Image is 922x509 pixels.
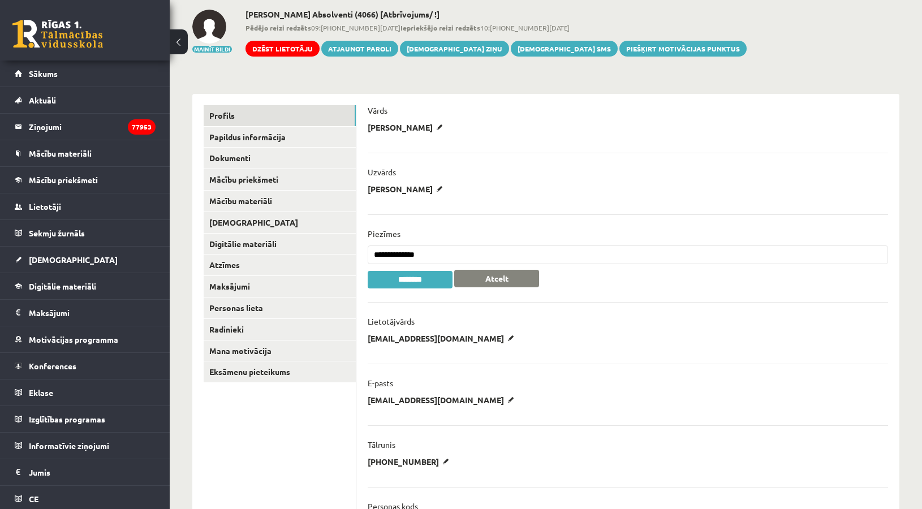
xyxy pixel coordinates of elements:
a: Konferences [15,353,156,379]
a: Digitālie materiāli [15,273,156,299]
p: [PHONE_NUMBER] [368,456,453,467]
a: Atzīmes [204,255,356,275]
span: CE [29,494,38,504]
a: Sākums [15,61,156,87]
span: Jumis [29,467,50,477]
a: Eklase [15,379,156,406]
a: Dokumenti [204,148,356,169]
p: [EMAIL_ADDRESS][DOMAIN_NAME] [368,395,518,405]
a: Lietotāji [15,193,156,219]
a: Rīgas 1. Tālmācības vidusskola [12,20,103,48]
span: Izglītības programas [29,414,105,424]
a: Sekmju žurnāls [15,220,156,246]
p: [EMAIL_ADDRESS][DOMAIN_NAME] [368,333,518,343]
p: Uzvārds [368,167,396,177]
a: [DEMOGRAPHIC_DATA] [204,212,356,233]
a: Ziņojumi77953 [15,114,156,140]
span: Sekmju žurnāls [29,228,85,238]
span: Lietotāji [29,201,61,212]
span: [DEMOGRAPHIC_DATA] [29,255,118,265]
span: Digitālie materiāli [29,281,96,291]
p: Tālrunis [368,439,395,450]
a: Maksājumi [15,300,156,326]
a: [DEMOGRAPHIC_DATA] ziņu [400,41,509,57]
a: Maksājumi [204,276,356,297]
span: Konferences [29,361,76,371]
p: Piezīmes [368,228,400,239]
a: Mācību priekšmeti [15,167,156,193]
a: Radinieki [204,319,356,340]
span: Informatīvie ziņojumi [29,441,109,451]
b: Iepriekšējo reizi redzēts [400,23,480,32]
a: Mācību materiāli [15,140,156,166]
a: [DEMOGRAPHIC_DATA] [15,247,156,273]
i: 77953 [128,119,156,135]
span: 09:[PHONE_NUMBER][DATE] 10:[PHONE_NUMBER][DATE] [245,23,747,33]
a: Mācību priekšmeti [204,169,356,190]
legend: Ziņojumi [29,114,156,140]
a: Dzēst lietotāju [245,41,320,57]
img: Marta Janemane [192,10,226,44]
p: [PERSON_NAME] [368,184,447,194]
legend: Maksājumi [29,300,156,326]
b: Pēdējo reizi redzēts [245,23,311,32]
a: Motivācijas programma [15,326,156,352]
span: Mācību materiāli [29,148,92,158]
h2: [PERSON_NAME] Absolventi (4066) [Atbrīvojums/ !] [245,10,747,19]
span: Mācību priekšmeti [29,175,98,185]
span: Eklase [29,387,53,398]
button: Atcelt [454,270,539,287]
a: Piešķirt motivācijas punktus [619,41,747,57]
a: Jumis [15,459,156,485]
p: Vārds [368,105,387,115]
a: Eksāmenu pieteikums [204,361,356,382]
a: Digitālie materiāli [204,234,356,255]
a: Informatīvie ziņojumi [15,433,156,459]
a: Profils [204,105,356,126]
span: Aktuāli [29,95,56,105]
span: Sākums [29,68,58,79]
a: Mana motivācija [204,340,356,361]
a: Mācību materiāli [204,191,356,212]
p: [PERSON_NAME] [368,122,447,132]
button: Mainīt bildi [192,46,232,53]
p: Lietotājvārds [368,316,415,326]
a: Atjaunot paroli [321,41,398,57]
a: Personas lieta [204,297,356,318]
a: Izglītības programas [15,406,156,432]
a: Aktuāli [15,87,156,113]
a: [DEMOGRAPHIC_DATA] SMS [511,41,618,57]
p: E-pasts [368,378,393,388]
a: Papildus informācija [204,127,356,148]
span: Motivācijas programma [29,334,118,344]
